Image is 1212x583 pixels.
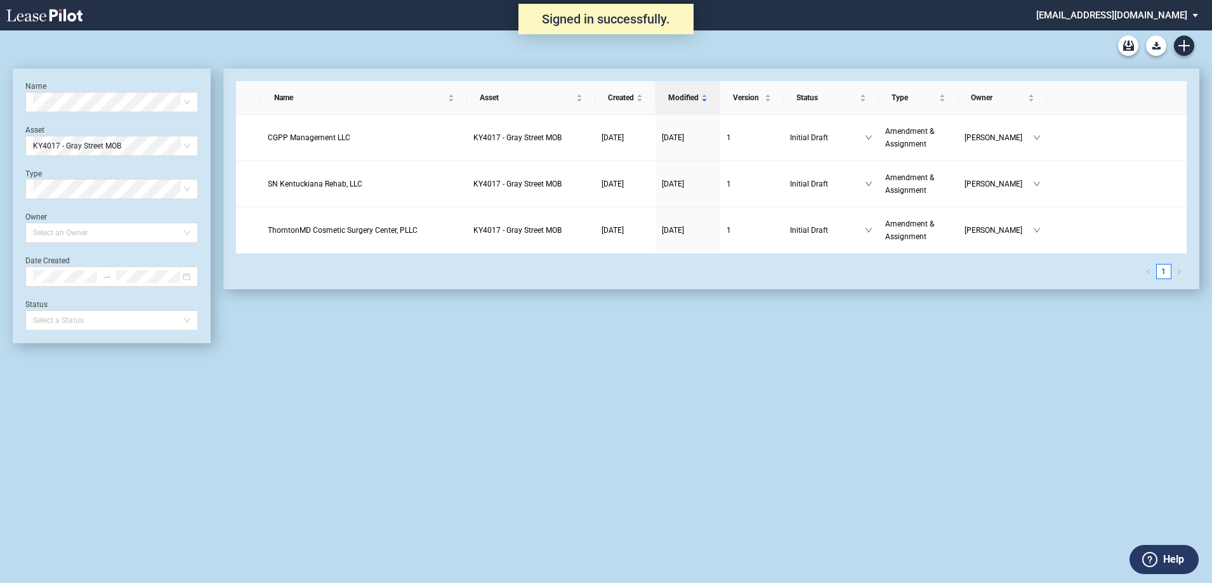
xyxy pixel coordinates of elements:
span: down [865,180,873,188]
span: [DATE] [602,180,624,188]
span: KY4017 - Gray Street MOB [473,226,562,235]
span: Amendment & Assignment [885,173,934,195]
span: Created [608,91,634,104]
span: ThorntonMD Cosmetic Surgery Center, PLLC [268,226,418,235]
label: Status [25,300,48,309]
span: Version [733,91,762,104]
th: Modified [655,81,720,115]
span: KY4017 - Gray Street MOB [33,136,190,155]
a: [DATE] [602,224,649,237]
span: down [1033,226,1041,234]
span: Initial Draft [790,131,865,144]
span: down [865,226,873,234]
a: KY4017 - Gray Street MOB [473,131,589,144]
button: left [1141,264,1156,279]
li: Next Page [1171,264,1187,279]
label: Name [25,82,46,91]
span: [PERSON_NAME] [965,131,1033,144]
li: 1 [1156,264,1171,279]
span: right [1176,268,1182,275]
a: 1 [1157,265,1171,278]
a: KY4017 - Gray Street MOB [473,178,589,190]
span: Owner [971,91,1025,104]
span: Status [796,91,857,104]
button: Help [1130,545,1199,574]
th: Name [261,81,468,115]
span: Amendment & Assignment [885,127,934,148]
a: [DATE] [662,224,714,237]
a: KY4017 - Gray Street MOB [473,224,589,237]
th: Created [595,81,655,115]
a: 1 [727,224,777,237]
span: [PERSON_NAME] [965,224,1033,237]
a: ThorntonMD Cosmetic Surgery Center, PLLC [268,224,461,237]
span: 1 [727,226,731,235]
span: Asset [480,91,574,104]
span: to [102,272,111,281]
a: Amendment & Assignment [885,171,952,197]
a: CGPP Management LLC [268,131,461,144]
th: Status [784,81,879,115]
span: KY4017 - Gray Street MOB [473,133,562,142]
span: [DATE] [662,133,684,142]
span: 1 [727,180,731,188]
span: [DATE] [662,226,684,235]
label: Help [1163,551,1184,568]
span: left [1145,268,1152,275]
span: [DATE] [602,133,624,142]
span: Initial Draft [790,224,865,237]
span: Amendment & Assignment [885,219,934,241]
div: Signed in successfully. [518,4,694,34]
a: Archive [1118,36,1138,56]
a: [DATE] [602,131,649,144]
span: [DATE] [662,180,684,188]
md-menu: Download Blank Form List [1142,36,1170,56]
th: Version [720,81,784,115]
span: 1 [727,133,731,142]
li: Previous Page [1141,264,1156,279]
button: right [1171,264,1187,279]
a: [DATE] [662,131,714,144]
th: Asset [467,81,595,115]
span: Type [892,91,937,104]
a: 1 [727,131,777,144]
label: Owner [25,213,47,221]
a: SN Kentuckiana Rehab, LLC [268,178,461,190]
span: [DATE] [602,226,624,235]
span: KY4017 - Gray Street MOB [473,180,562,188]
label: Type [25,169,42,178]
th: Owner [958,81,1047,115]
th: Type [879,81,958,115]
label: Asset [25,126,44,134]
a: 1 [727,178,777,190]
span: [PERSON_NAME] [965,178,1033,190]
a: Amendment & Assignment [885,218,952,243]
a: Amendment & Assignment [885,125,952,150]
a: [DATE] [602,178,649,190]
span: Modified [668,91,699,104]
span: swap-right [102,272,111,281]
span: down [1033,134,1041,141]
label: Date Created [25,256,70,265]
span: Initial Draft [790,178,865,190]
span: Name [274,91,446,104]
a: [DATE] [662,178,714,190]
span: SN Kentuckiana Rehab, LLC [268,180,362,188]
button: Download Blank Form [1146,36,1166,56]
span: down [865,134,873,141]
span: CGPP Management LLC [268,133,350,142]
span: down [1033,180,1041,188]
a: Create new document [1174,36,1194,56]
